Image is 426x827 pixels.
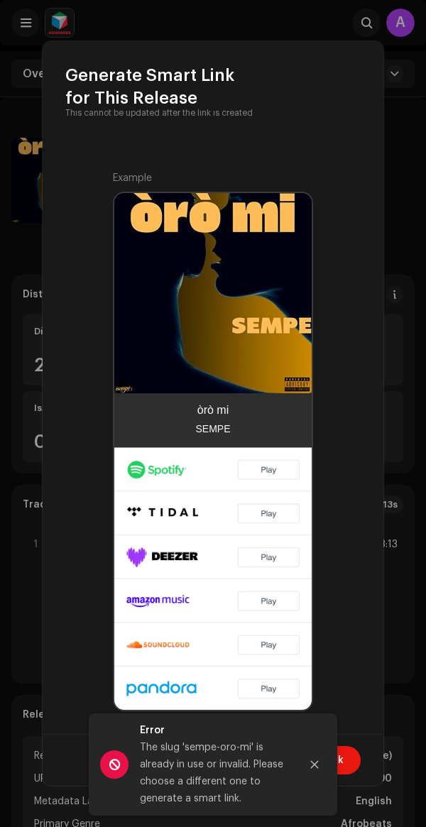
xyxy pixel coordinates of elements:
div: The slug 'sempe-oro-mi' is already in use or invalid. Please choose a different one to generate a... [140,739,289,807]
img: ffm-smart-link.png [114,447,312,710]
div: Example [113,171,313,186]
div: òrò mi [197,405,229,416]
div: SEMPE [195,422,230,436]
small: This cannot be updated after the link is created [65,106,253,120]
button: Close [300,750,329,779]
img: dd472767-1bff-447a-9acf-d36fb88ee30c [114,193,315,393]
div: Error [140,722,289,739]
div: Generate Smart Link for This Release [43,41,383,109]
